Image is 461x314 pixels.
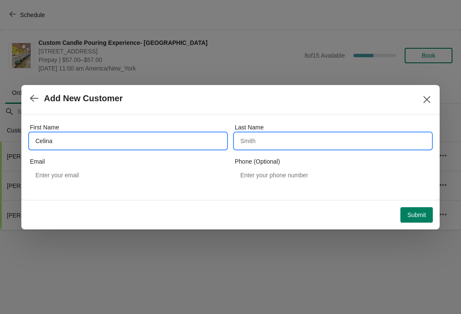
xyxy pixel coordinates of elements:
[30,123,59,132] label: First Name
[235,123,264,132] label: Last Name
[235,157,280,166] label: Phone (Optional)
[30,133,226,149] input: John
[400,207,433,223] button: Submit
[407,211,426,218] span: Submit
[235,133,431,149] input: Smith
[44,94,123,103] h2: Add New Customer
[419,92,435,107] button: Close
[30,167,226,183] input: Enter your email
[235,167,431,183] input: Enter your phone number
[30,157,45,166] label: Email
